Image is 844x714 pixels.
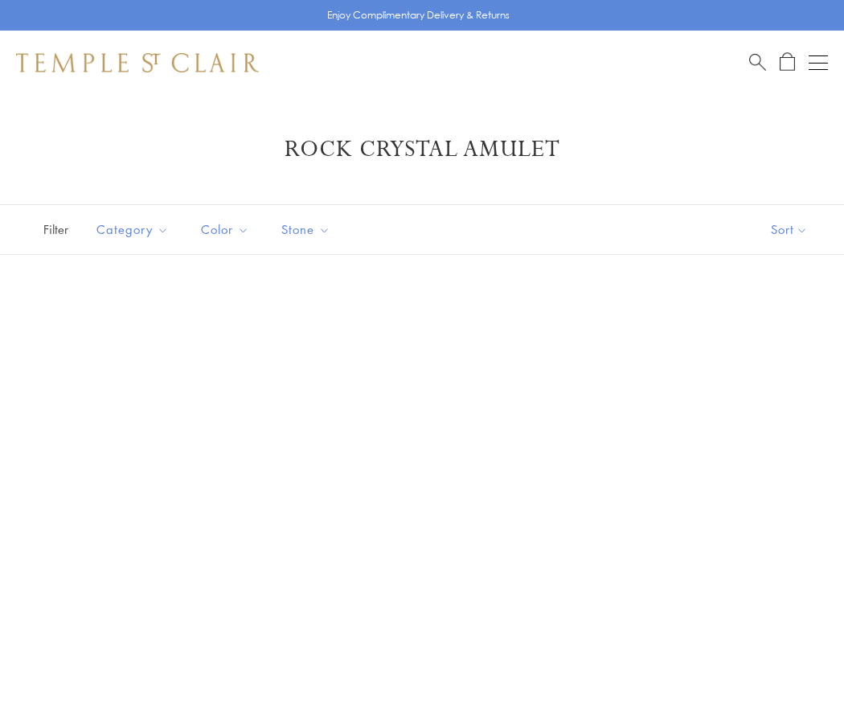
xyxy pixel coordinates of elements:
[273,220,342,240] span: Stone
[88,220,181,240] span: Category
[749,52,766,72] a: Search
[189,211,261,248] button: Color
[84,211,181,248] button: Category
[16,53,259,72] img: Temple St. Clair
[809,53,828,72] button: Open navigation
[780,52,795,72] a: Open Shopping Bag
[269,211,342,248] button: Stone
[193,220,261,240] span: Color
[40,135,804,164] h1: Rock Crystal Amulet
[735,205,844,254] button: Show sort by
[327,7,510,23] p: Enjoy Complimentary Delivery & Returns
